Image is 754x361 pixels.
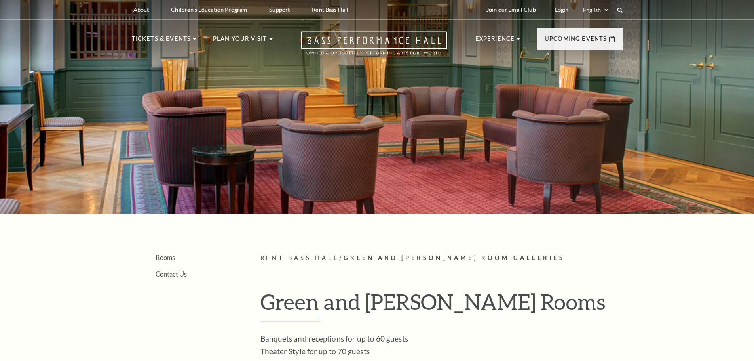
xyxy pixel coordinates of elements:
a: Rooms [156,254,175,261]
p: Children's Education Program [171,6,247,13]
h1: Green and [PERSON_NAME] Rooms [260,289,623,321]
p: About [133,6,149,13]
p: Rent Bass Hall [312,6,348,13]
span: Rent Bass Hall [260,254,340,261]
p: / [260,253,623,263]
p: Plan Your Visit [213,34,267,48]
p: Tickets & Events [132,34,191,48]
select: Select: [581,6,610,14]
p: Experience [475,34,515,48]
a: Contact Us [156,270,187,278]
p: Support [269,6,290,13]
span: Green And [PERSON_NAME] Room Galleries [344,254,565,261]
p: Upcoming Events [545,34,607,48]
